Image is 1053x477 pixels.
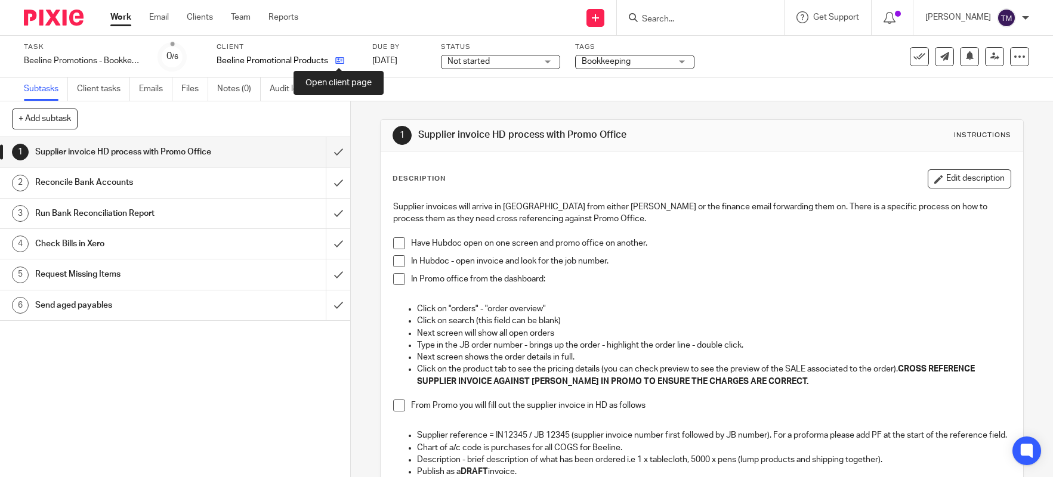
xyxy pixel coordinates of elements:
[12,205,29,222] div: 3
[417,363,1011,388] p: Click on the product tab to see the pricing details (you can check preview to see the preview of ...
[12,175,29,191] div: 2
[270,78,316,101] a: Audit logs
[217,42,357,52] label: Client
[187,11,213,23] a: Clients
[35,174,221,191] h1: Reconcile Bank Accounts
[12,144,29,160] div: 1
[77,78,130,101] a: Client tasks
[393,174,446,184] p: Description
[372,57,397,65] span: [DATE]
[417,429,1011,441] p: Supplier reference = IN12345 / JB 12345 (supplier invoice number first followed by JB number). Fo...
[954,131,1011,140] div: Instructions
[35,143,221,161] h1: Supplier invoice HD process with Promo Office
[149,11,169,23] a: Email
[35,205,221,222] h1: Run Bank Reconciliation Report
[166,49,178,63] div: 0
[24,55,143,67] div: Beeline Promotions - Bookkeeping - Weekly
[582,57,631,66] span: Bookkeeping
[411,273,1011,285] p: In Promo office from the dashboard:
[268,11,298,23] a: Reports
[393,126,412,145] div: 1
[24,42,143,52] label: Task
[417,303,1011,315] p: Click on "orders" - "order overview"
[417,365,977,385] strong: CROSS REFERENCE SUPPLIER INVOICE AGAINST [PERSON_NAME] IN PROMO TO ENSURE THE CHARGES ARE CORRECT.
[447,57,490,66] span: Not started
[925,11,991,23] p: [PERSON_NAME]
[217,78,261,101] a: Notes (0)
[417,339,1011,351] p: Type in the JB order number - brings up the order - highlight the order line - double click.
[575,42,694,52] label: Tags
[139,78,172,101] a: Emails
[24,10,84,26] img: Pixie
[12,297,29,314] div: 6
[393,201,1011,225] p: Supplier invoices will arrive in [GEOGRAPHIC_DATA] from either [PERSON_NAME] or the finance email...
[24,78,68,101] a: Subtasks
[461,467,488,476] strong: DRAFT
[417,315,1011,327] p: Click on search (this field can be blank)
[12,236,29,252] div: 4
[411,255,1011,267] p: In Hubdoc - open invoice and look for the job number.
[418,129,727,141] h1: Supplier invoice HD process with Promo Office
[417,454,1011,466] p: Description - brief description of what has been ordered i.e 1 x tablecloth, 5000 x pens (lump pr...
[12,109,78,129] button: + Add subtask
[35,296,221,314] h1: Send aged payables
[217,55,329,67] p: Beeline Promotional Products Ltd
[35,265,221,283] h1: Request Missing Items
[641,14,748,25] input: Search
[172,54,178,60] small: /6
[928,169,1011,188] button: Edit description
[35,235,221,253] h1: Check Bills in Xero
[411,399,1011,411] p: From Promo you will fill out the supplier invoice in HD as follows
[231,11,251,23] a: Team
[181,78,208,101] a: Files
[441,42,560,52] label: Status
[110,11,131,23] a: Work
[997,8,1016,27] img: svg%3E
[372,42,426,52] label: Due by
[813,13,859,21] span: Get Support
[411,237,1011,249] p: Have Hubdoc open on one screen and promo office on another.
[417,351,1011,363] p: Next screen shows the order details in full.
[417,442,1011,454] p: Chart of a/c code is purchases for all COGS for Beeline.
[12,267,29,283] div: 5
[417,327,1011,339] p: Next screen will show all open orders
